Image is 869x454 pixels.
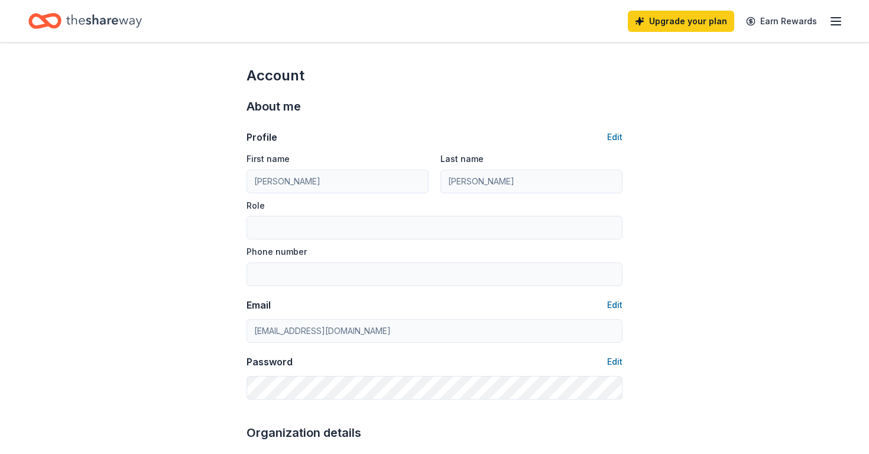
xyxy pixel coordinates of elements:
[739,11,824,32] a: Earn Rewards
[247,246,307,258] label: Phone number
[247,298,271,312] div: Email
[28,7,142,35] a: Home
[628,11,734,32] a: Upgrade your plan
[247,200,265,212] label: Role
[607,130,622,144] button: Edit
[247,97,622,116] div: About me
[247,130,277,144] div: Profile
[247,423,622,442] div: Organization details
[247,355,293,369] div: Password
[607,355,622,369] button: Edit
[247,153,290,165] label: First name
[607,298,622,312] button: Edit
[440,153,484,165] label: Last name
[247,66,622,85] div: Account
